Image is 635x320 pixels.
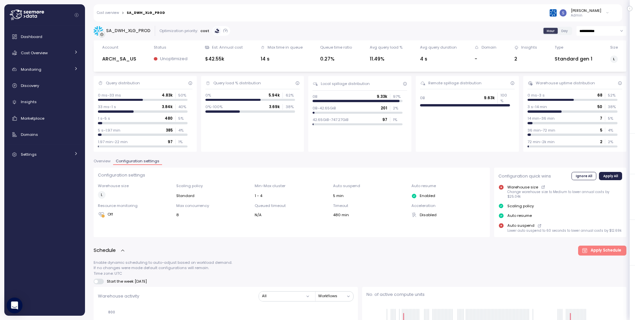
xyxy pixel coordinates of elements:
p: 2 [600,139,602,144]
p: 40 % [178,104,188,109]
span: L [101,191,103,198]
p: 0% [205,93,211,98]
p: 2 % [608,139,617,144]
p: 36 min-72 min [528,128,555,133]
div: Optimization priority: [159,28,198,33]
p: 1 % [393,117,402,122]
a: Cost Overview [7,46,82,60]
div: Avg query load % [370,45,402,50]
p: 2 % [393,105,402,111]
p: 3.84k [162,104,173,109]
tspan: 800 [108,310,115,314]
span: Monitoring [21,67,41,72]
p: 42.65GiB-747.27GiB [313,117,349,122]
div: Domain [482,45,496,50]
p: Scaling policy [176,183,250,188]
button: Schedule [94,247,125,254]
div: 14 s [261,55,303,63]
p: Acceleration [411,203,486,208]
p: 0B [420,95,425,100]
p: Configuration quick wins [498,173,551,180]
div: SA_DWH_XLG_PROD [127,11,165,15]
p: Warehouse size [98,183,172,188]
button: All [259,292,313,301]
div: - [475,55,496,63]
span: Overview [94,159,110,163]
p: Auto resume [507,213,532,218]
p: Min-Max cluster [255,183,329,188]
div: Query distribution [106,80,140,86]
p: 0%-100% [205,104,223,109]
p: 0 ms-3 s [528,93,545,98]
div: Max time in queue [268,45,303,50]
div: ARCH_SA_US [102,55,136,63]
p: 385 [166,128,173,133]
img: ACg8ocLCy7HMj59gwelRyEldAl2GQfy23E10ipDNf0SDYCnD3y85RA=s96-c [560,9,567,16]
p: 50 % [178,93,188,98]
button: Collapse navigation [72,13,81,18]
p: 33 ms-1 s [98,104,116,109]
div: 11.49% [370,55,402,63]
p: 4 % [608,128,617,133]
p: 52 % [608,93,617,98]
p: 1.97 min-22 min [98,139,128,144]
span: Start the week [DATE] [104,279,147,284]
div: Est. Annual cost [212,45,243,50]
div: Enabled [411,193,486,198]
p: 0B-42.65GiB [313,105,336,111]
p: 97 [382,117,387,122]
p: Enable dynamic scheduling to auto-adjust based on workload demand. If no changes were made defaul... [94,260,626,276]
span: Apply All [603,172,618,180]
p: 50 [597,104,602,109]
a: Insights [7,96,82,109]
div: N/A [255,212,329,218]
p: Lower auto suspend to 60 seconds to lower annual costs by $12.69k [507,228,621,233]
button: Apply Schedule [578,246,627,255]
p: 62 % [286,93,295,98]
p: 1 % [178,139,188,144]
div: Avg query duration [420,45,457,50]
div: 4 s [420,55,457,63]
p: 480 [165,116,173,121]
div: Disabled [411,212,486,218]
p: 9.63k [484,95,495,100]
p: Warehouse size [507,184,538,190]
div: Size [610,45,618,50]
div: SA_DWH_XLG_PROD [106,27,150,34]
p: cost [200,28,209,33]
div: Local spillage distribution [321,81,370,86]
a: Monitoring [7,63,82,76]
p: 72 min-2k min [528,139,555,144]
div: Warehouse uptime distribution [536,80,595,86]
p: Resource monitoring [98,203,172,208]
div: Standard [176,193,250,198]
p: 5 % [178,116,188,121]
p: Auto suspend [507,223,534,228]
div: Remote spillage distribution [428,80,482,86]
div: 1 - 4 [255,193,329,198]
a: Cost overview [97,11,119,15]
p: 5 % [608,116,617,121]
p: 9.33k [377,94,387,99]
p: 0 ms-33 ms [98,93,121,98]
div: Standard gen 1 [555,55,592,63]
div: > [122,11,124,15]
p: No. of active compute units [366,291,622,298]
p: Scaling policy [507,203,534,209]
a: Discovery [7,79,82,92]
span: L [613,56,615,62]
p: Auto resume [411,183,486,188]
a: Dashboard [7,30,82,43]
span: Cost Overview [21,50,48,56]
div: 8 [176,212,250,218]
p: 1 s-5 s [98,116,110,121]
span: Settings [21,152,37,157]
p: 100 % [500,93,510,103]
img: 68790ce639d2d68da1992664.PNG [550,9,557,16]
span: Insights [21,99,37,104]
p: 201 [381,105,387,111]
p: 68 [597,93,602,98]
a: Settings [7,148,82,161]
p: Warehouse activity [98,293,139,300]
div: Type [555,45,563,50]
